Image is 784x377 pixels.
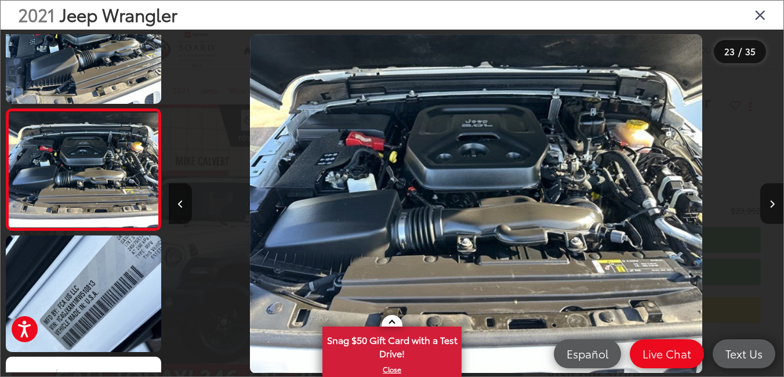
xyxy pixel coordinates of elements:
span: Español [561,346,614,361]
button: Next image [760,183,783,224]
img: 2021 Jeep Wrangler Sport S [250,34,702,374]
span: 2021 [18,2,55,27]
span: 23 [724,45,735,57]
div: 2021 Jeep Wrangler Sport S 22 [169,34,783,374]
span: Text Us [720,346,768,361]
a: Español [554,339,621,368]
i: Close gallery [754,7,766,22]
span: Live Chat [637,346,697,361]
span: / [737,48,743,56]
span: Snag $50 Gift Card with a Test Drive! [324,328,460,363]
img: 2021 Jeep Wrangler Sport S [4,234,162,353]
button: Previous image [169,183,192,224]
span: 35 [745,45,756,57]
a: Live Chat [630,339,704,368]
span: Jeep Wrangler [60,2,177,27]
a: Text Us [713,339,775,368]
img: 2021 Jeep Wrangler Sport S [7,113,159,227]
